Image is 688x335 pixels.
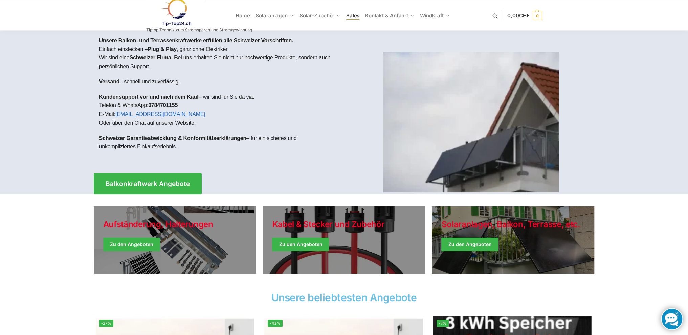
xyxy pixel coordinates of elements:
a: 0,00CHF 0 [507,5,542,26]
a: Holiday Style [94,206,256,274]
p: – wir sind für Sie da via: Telefon & WhatsApp: E-Mail: Oder über den Chat auf unserer Website. [99,93,339,127]
strong: Unsere Balkon- und Terrassenkraftwerke erfüllen alle Schweizer Vorschriften. [99,38,293,43]
strong: Versand [99,79,120,85]
p: – für ein sicheres und unkompliziertes Einkaufserlebnis. [99,134,339,151]
strong: 0784701155 [148,102,178,108]
a: [EMAIL_ADDRESS][DOMAIN_NAME] [115,111,205,117]
strong: Plug & Play [148,46,177,52]
a: Windkraft [417,0,452,31]
a: Sales [343,0,362,31]
strong: Kundensupport vor und nach dem Kauf [99,94,199,100]
span: 0,00 [507,12,529,19]
p: Wir sind eine ei uns erhalten Sie nicht nur hochwertige Produkte, sondern auch persönlichen Support. [99,53,339,71]
a: Holiday Style [263,206,425,274]
strong: Schweizer Garantieabwicklung & Konformitätserklärungen [99,135,247,141]
span: Kontakt & Anfahrt [365,12,408,19]
span: Balkonkraftwerk Angebote [106,181,190,187]
span: CHF [519,12,530,19]
strong: Schweizer Firma. B [129,55,178,61]
img: Home 1 [383,52,559,192]
a: Winter Jackets [432,206,594,274]
h2: Unsere beliebtesten Angebote [94,292,595,303]
a: Solar-Zubehör [296,0,343,31]
p: – schnell und zuverlässig. [99,77,339,86]
span: 0 [533,11,542,20]
a: Kontakt & Anfahrt [362,0,417,31]
p: Tiptop Technik zum Stromsparen und Stromgewinnung [146,28,252,32]
a: Balkonkraftwerk Angebote [94,173,202,194]
div: Einfach einstecken – , ganz ohne Elektriker. [94,31,344,163]
a: Solaranlagen [253,0,296,31]
span: Solaranlagen [256,12,288,19]
span: Windkraft [420,12,444,19]
span: Sales [346,12,360,19]
span: Solar-Zubehör [299,12,335,19]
